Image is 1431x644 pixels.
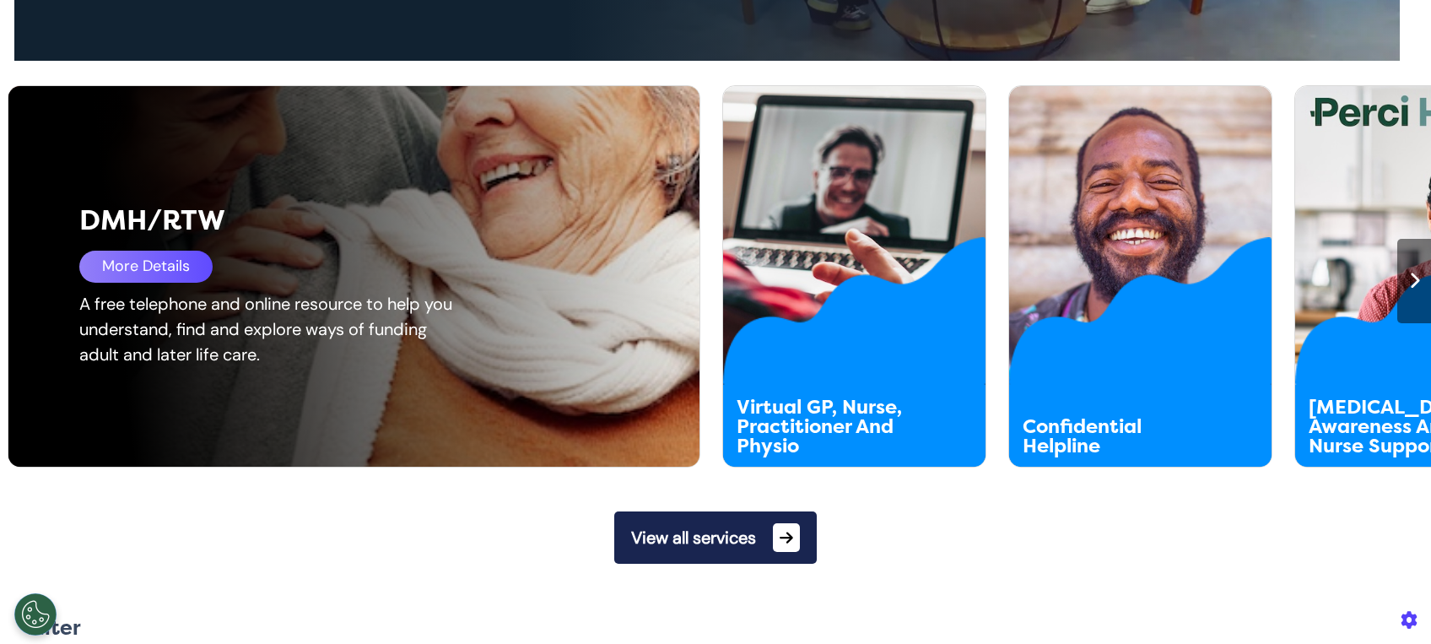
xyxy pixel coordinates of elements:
[79,251,213,283] div: More Details
[614,511,817,564] button: View all services
[79,200,562,242] div: DMH/RTW
[14,593,57,636] button: Open Preferences
[79,291,466,367] div: A free telephone and online resource to help you understand, find and explore ways of funding adu...
[1023,417,1207,456] div: Confidential Helpline
[737,398,921,456] div: Virtual GP, Nurse, Practitioner And Physio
